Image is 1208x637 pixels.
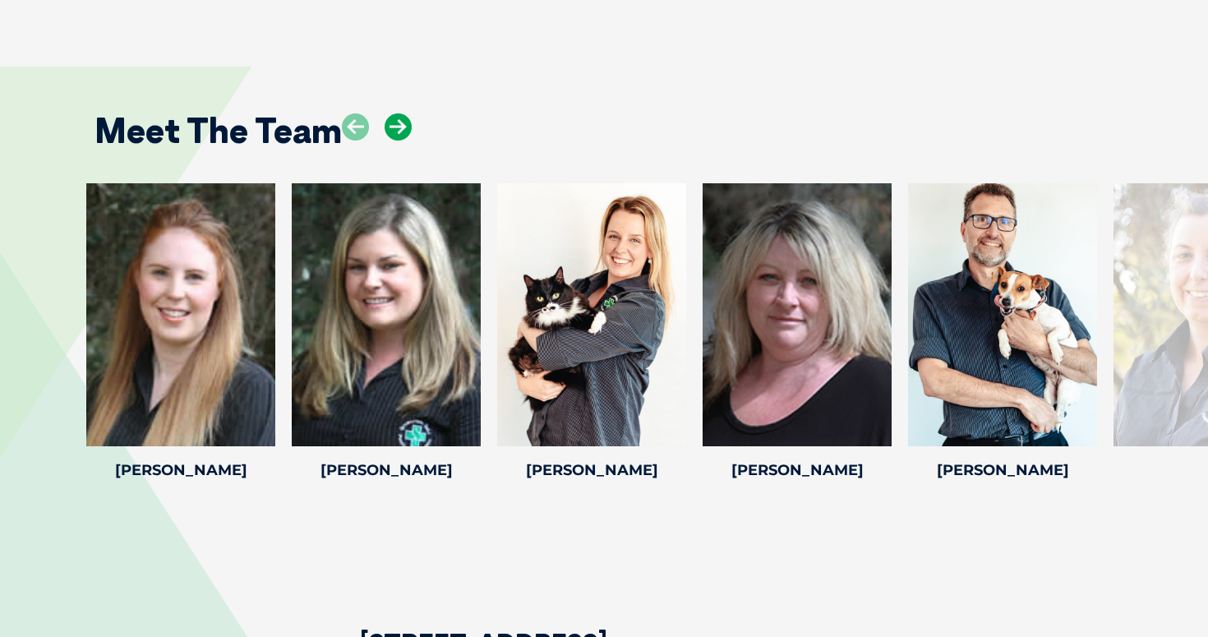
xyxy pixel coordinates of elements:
h4: [PERSON_NAME] [497,463,686,478]
h4: [PERSON_NAME] [86,463,275,478]
h2: Meet The Team [95,113,342,148]
h4: [PERSON_NAME] [908,463,1097,478]
h4: [PERSON_NAME] [292,463,481,478]
h4: [PERSON_NAME] [703,463,892,478]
